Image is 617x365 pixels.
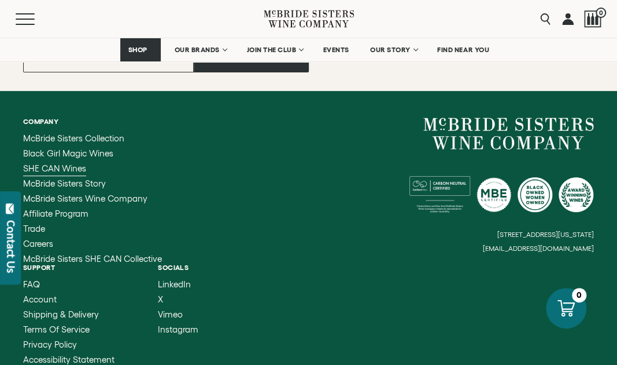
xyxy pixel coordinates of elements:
span: JOIN THE CLUB [246,46,296,54]
a: FAQ [23,280,114,289]
span: Instagram [158,324,198,334]
span: McBride Sisters Collection [23,133,124,143]
a: OUR BRANDS [167,38,233,61]
div: 0 [572,288,586,302]
span: SHE CAN Wines [23,163,86,173]
span: LinkedIn [158,279,191,289]
a: Privacy Policy [23,340,114,349]
a: Affiliate Program [23,209,162,218]
span: Vimeo [158,309,183,319]
a: Terms of Service [23,325,114,334]
small: [EMAIL_ADDRESS][DOMAIN_NAME] [483,244,594,253]
a: McBride Sisters Wine Company [23,194,162,203]
span: Privacy Policy [23,340,77,349]
span: Black Girl Magic Wines [23,148,113,158]
span: FIND NEAR YOU [437,46,489,54]
div: Contact Us [5,220,17,273]
span: Terms of Service [23,324,90,334]
a: SHOP [120,38,161,61]
a: McBride Sisters Story [23,179,162,188]
a: Black Girl Magic Wines [23,149,162,158]
a: McBride Sisters Collection [23,134,162,143]
a: EVENTS [316,38,357,61]
a: McBride Sisters SHE CAN Collective [23,254,162,264]
a: LinkedIn [158,280,198,289]
span: 0 [596,8,606,18]
span: Affiliate Program [23,209,88,218]
span: McBride Sisters Story [23,178,106,188]
a: Careers [23,239,162,249]
a: SHE CAN Wines [23,164,162,173]
span: McBride Sisters Wine Company [23,194,147,203]
span: McBride Sisters SHE CAN Collective [23,254,162,264]
span: Trade [23,224,45,233]
a: Shipping & Delivery [23,310,114,319]
a: Accessibility Statement [23,355,114,364]
span: OUR STORY [370,46,411,54]
span: Account [23,294,57,304]
a: Trade [23,224,162,233]
span: Shipping & Delivery [23,309,99,319]
small: [STREET_ADDRESS][US_STATE] [497,231,594,238]
button: Mobile Menu Trigger [16,13,57,25]
span: EVENTS [323,46,349,54]
span: Careers [23,239,53,249]
span: X [158,294,163,304]
a: X [158,295,198,304]
span: OUR BRANDS [174,46,219,54]
a: Account [23,295,114,304]
span: FAQ [23,279,40,289]
a: Instagram [158,325,198,334]
a: OUR STORY [363,38,424,61]
a: JOIN THE CLUB [239,38,310,61]
span: Accessibility Statement [23,355,114,364]
span: SHOP [128,46,147,54]
a: Vimeo [158,310,198,319]
a: FIND NEAR YOU [430,38,497,61]
a: McBride Sisters Wine Company [423,118,594,150]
